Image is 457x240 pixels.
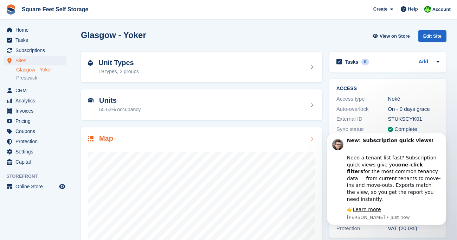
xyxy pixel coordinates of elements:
a: Unit Types 19 types, 2 groups [81,52,322,83]
a: Learn more [37,73,65,79]
a: View on Store [372,30,413,42]
div: Complete [395,125,417,133]
span: Subscriptions [15,45,58,55]
span: Invoices [15,106,58,116]
div: 19 types, 2 groups [98,68,139,75]
img: Profile image for Steven [16,6,27,17]
a: menu [4,147,66,157]
p: Message from Steven, sent Just now [31,81,125,87]
a: menu [4,25,66,35]
div: Auto-overlock [336,105,388,113]
iframe: Intercom notifications message [316,133,457,229]
a: menu [4,182,66,191]
div: Nokē [388,95,440,103]
span: Pricing [15,116,58,126]
div: 65.63% occupancy [99,106,141,113]
span: Help [408,6,418,13]
span: CRM [15,86,58,95]
span: View on Store [380,33,410,40]
img: Lorraine Cassidy [424,6,431,13]
a: Glasgow - Yoker [16,67,66,73]
span: Settings [15,147,58,157]
h2: Map [99,134,113,143]
a: menu [4,137,66,146]
span: Tasks [15,35,58,45]
a: menu [4,96,66,106]
a: menu [4,45,66,55]
a: menu [4,126,66,136]
div: Sync status [336,125,388,133]
div: 👉 [31,73,125,80]
b: New: Subscription quick views! [31,4,117,10]
a: menu [4,56,66,65]
a: Square Feet Self Storage [19,4,91,15]
a: menu [4,35,66,45]
h2: Units [99,96,141,105]
span: Storefront [6,173,70,180]
img: unit-icn-7be61d7bf1b0ce9d3e12c5938cc71ed9869f7b940bace4675aadf7bd6d80202e.svg [88,98,94,103]
span: Capital [15,157,58,167]
a: menu [4,157,66,167]
h2: Unit Types [98,59,139,67]
div: STUKSCYK01 [388,115,440,123]
div: On - 0 days grace [388,105,440,113]
a: menu [4,106,66,116]
h2: ACCESS [336,86,439,91]
span: Protection [15,137,58,146]
span: Account [432,6,451,13]
span: Analytics [15,96,58,106]
span: Coupons [15,126,58,136]
span: Home [15,25,58,35]
a: Add [419,58,428,66]
div: Edit Site [418,30,446,42]
span: Sites [15,56,58,65]
h2: Tasks [345,59,359,65]
img: unit-type-icn-2b2737a686de81e16bb02015468b77c625bbabd49415b5ef34ead5e3b44a266d.svg [88,60,93,66]
h2: Glasgow - Yoker [81,30,146,40]
img: stora-icon-8386f47178a22dfd0bd8f6a31ec36ba5ce8667c1dd55bd0f319d3a0aa187defe.svg [6,4,16,15]
div: Access type [336,95,388,103]
div: External ID [336,115,388,123]
span: Create [373,6,387,13]
div: 0 [361,59,369,65]
a: Edit Site [418,30,446,45]
a: menu [4,116,66,126]
div: Message content [31,4,125,80]
a: Units 65.63% occupancy [81,89,322,120]
div: Need a tenant list fast? Subscription quick views give you for the most common tenancy data — fro... [31,14,125,69]
a: Preview store [58,182,66,191]
span: Online Store [15,182,58,191]
img: map-icn-33ee37083ee616e46c38cad1a60f524a97daa1e2b2c8c0bc3eb3415660979fc1.svg [88,136,94,141]
a: Prestwick [16,75,66,81]
a: menu [4,86,66,95]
